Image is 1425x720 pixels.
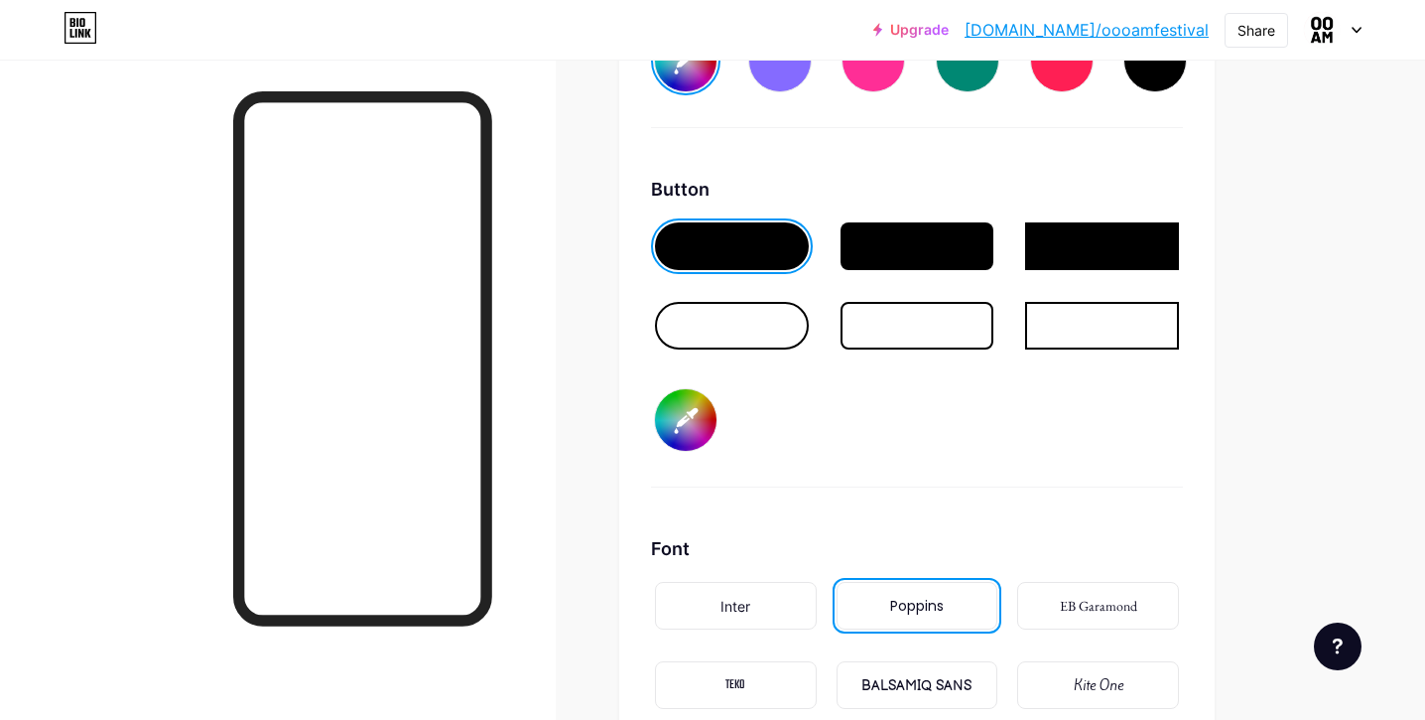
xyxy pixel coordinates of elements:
[861,675,972,696] div: BALSAMIQ SANS
[1060,596,1137,617] div: EB Garamond
[651,535,1183,562] div: Font
[965,18,1209,42] a: [DOMAIN_NAME]/oooamfestival
[890,596,944,617] div: Poppins
[1303,11,1341,49] img: oooamfestival
[720,596,750,617] div: Inter
[873,22,949,38] a: Upgrade
[1237,20,1275,41] div: Share
[651,176,1183,203] div: Button
[1074,675,1123,696] div: Kite One
[725,675,745,696] div: TEKO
